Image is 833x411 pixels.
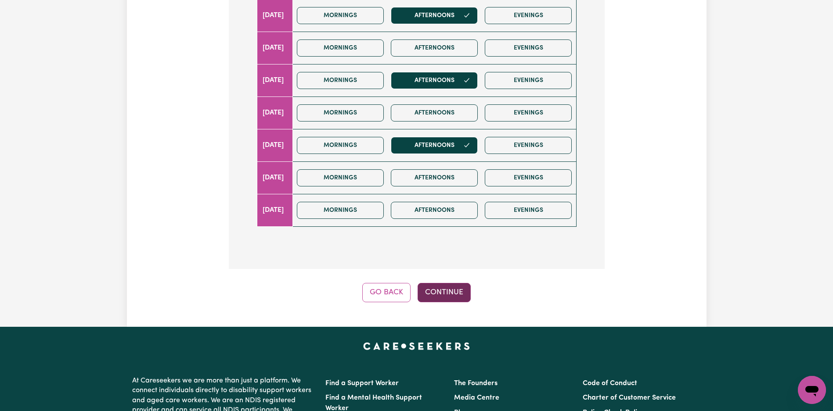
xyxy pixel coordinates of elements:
td: [DATE] [257,96,293,129]
button: Afternoons [391,104,478,122]
a: Code of Conduct [583,380,637,387]
td: [DATE] [257,64,293,96]
button: Mornings [297,72,384,89]
button: Evenings [485,104,572,122]
td: [DATE] [257,129,293,161]
button: Mornings [297,39,384,57]
a: Media Centre [454,394,499,401]
button: Mornings [297,202,384,219]
button: Afternoons [391,7,478,24]
button: Mornings [297,169,384,186]
button: Mornings [297,7,384,24]
button: Afternoons [391,202,478,219]
td: [DATE] [257,194,293,226]
button: Evenings [485,7,572,24]
button: Afternoons [391,72,478,89]
td: [DATE] [257,32,293,64]
a: Careseekers home page [363,343,470,350]
a: The Founders [454,380,498,387]
button: Mornings [297,137,384,154]
iframe: Button to launch messaging window [798,376,826,404]
button: Evenings [485,169,572,186]
a: Charter of Customer Service [583,394,676,401]
a: Find a Support Worker [325,380,399,387]
td: [DATE] [257,161,293,194]
button: Evenings [485,39,572,57]
button: Afternoons [391,169,478,186]
button: Evenings [485,137,572,154]
button: Evenings [485,202,572,219]
button: Continue [418,283,471,302]
button: Go Back [362,283,411,302]
button: Evenings [485,72,572,89]
button: Mornings [297,104,384,122]
button: Afternoons [391,39,478,57]
button: Afternoons [391,137,478,154]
